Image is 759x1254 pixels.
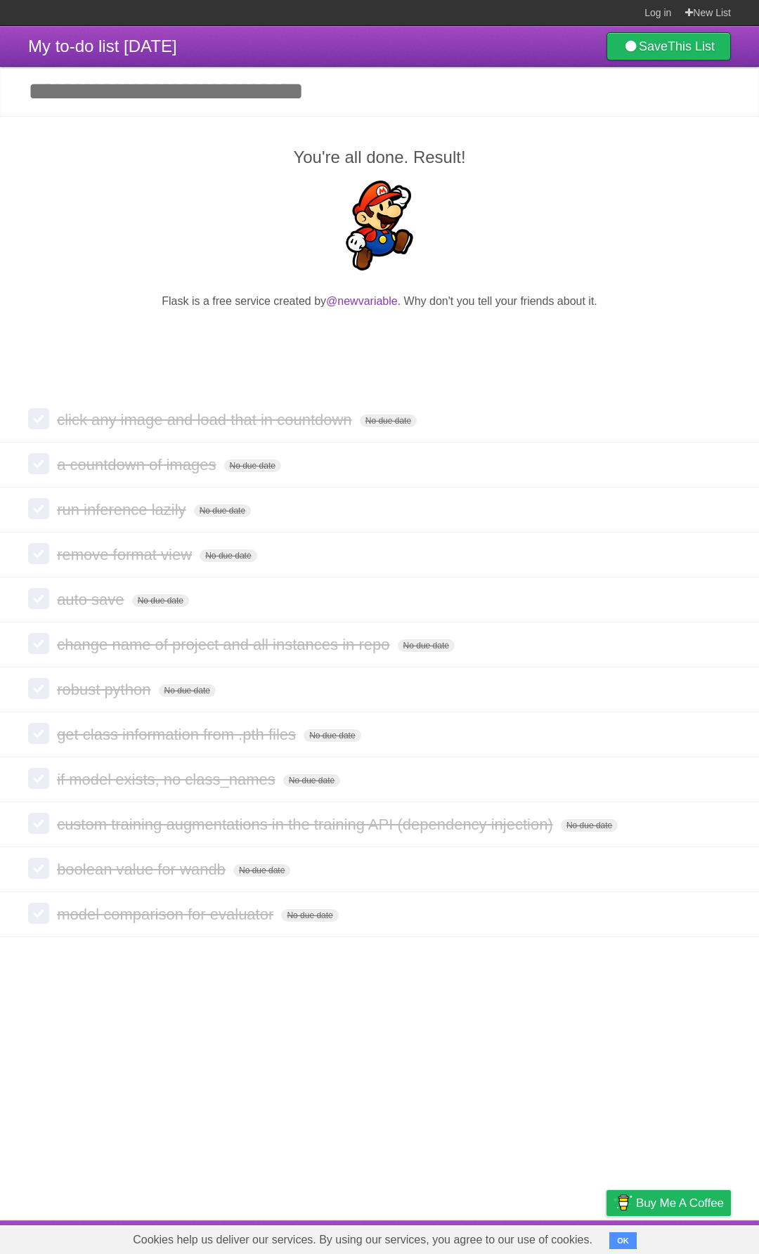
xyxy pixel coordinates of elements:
[57,546,195,563] span: remove format view
[360,414,417,427] span: No due date
[28,903,49,924] label: Done
[398,639,455,652] span: No due date
[57,501,189,518] span: run inference lazily
[200,549,257,562] span: No due date
[28,633,49,654] label: Done
[28,145,731,170] h2: You're all done. Result!
[28,293,731,310] p: Flask is a free service created by . Why don't you tell your friends about it.
[28,543,49,564] label: Done
[57,816,557,833] span: custom training augmentations in the training API (dependency injection)
[606,1190,731,1216] a: Buy me a coffee
[57,906,277,923] span: model comparison for evaluator
[224,459,281,472] span: No due date
[132,594,189,607] span: No due date
[614,1191,632,1215] img: Buy me a coffee
[28,723,49,744] label: Done
[668,39,715,53] b: This List
[159,684,216,697] span: No due date
[233,864,290,877] span: No due date
[57,771,279,788] span: if model exists, no class_names
[335,181,424,270] img: Super Mario
[28,498,49,519] label: Done
[540,1224,571,1250] a: Terms
[28,408,49,429] label: Done
[119,1226,606,1254] span: Cookies help us deliver our services. By using our services, you agree to our use of cookies.
[304,729,361,742] span: No due date
[57,681,154,698] span: robust python
[420,1224,449,1250] a: About
[466,1224,523,1250] a: Developers
[28,858,49,879] label: Done
[326,295,398,307] a: @newvariable
[28,37,177,55] span: My to-do list [DATE]
[606,32,731,60] a: SaveThis List
[642,1224,731,1250] a: Suggest a feature
[28,813,49,834] label: Done
[281,909,338,922] span: No due date
[28,453,49,474] label: Done
[588,1224,625,1250] a: Privacy
[28,768,49,789] label: Done
[57,636,393,653] span: change name of project and all instances in repo
[57,861,229,878] span: boolean value for wandb
[283,774,340,787] span: No due date
[57,411,355,429] span: click any image and load that in countdown
[57,591,127,608] span: auto save
[57,726,299,743] span: get class information from .pth files
[609,1232,637,1249] button: OK
[561,819,618,832] span: No due date
[636,1191,724,1215] span: Buy me a coffee
[194,504,251,517] span: No due date
[57,456,219,473] span: a countdown of images
[28,678,49,699] label: Done
[354,327,405,347] iframe: X Post Button
[28,588,49,609] label: Done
